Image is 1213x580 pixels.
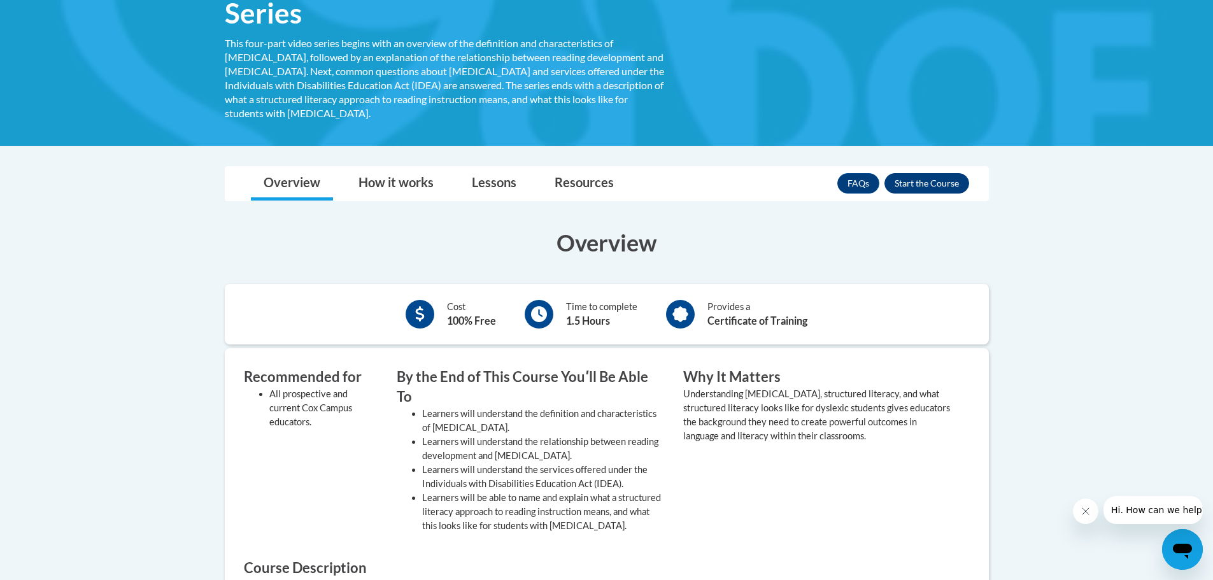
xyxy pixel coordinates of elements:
[566,300,637,329] div: Time to complete
[542,167,627,201] a: Resources
[1162,529,1203,570] iframe: Button to launch messaging window
[837,173,879,194] a: FAQs
[566,315,610,327] b: 1.5 Hours
[884,173,969,194] button: Enroll
[8,9,103,19] span: Hi. How can we help?
[447,315,496,327] b: 100% Free
[225,36,664,120] div: This four-part video series begins with an overview of the definition and characteristics of [MED...
[683,367,951,387] h3: Why It Matters
[1073,499,1098,524] iframe: Close message
[225,227,989,258] h3: Overview
[707,315,807,327] b: Certificate of Training
[244,558,970,578] h3: Course Description
[683,388,950,441] value: Understanding [MEDICAL_DATA], structured literacy, and what structured literacy looks like for dy...
[251,167,333,201] a: Overview
[397,367,664,407] h3: By the End of This Course Youʹll Be Able To
[447,300,496,329] div: Cost
[422,435,664,463] li: Learners will understand the relationship between reading development and [MEDICAL_DATA].
[422,491,664,533] li: Learners will be able to name and explain what a structured literacy approach to reading instruct...
[459,167,529,201] a: Lessons
[422,407,664,435] li: Learners will understand the definition and characteristics of [MEDICAL_DATA].
[1103,496,1203,524] iframe: Message from company
[707,300,807,329] div: Provides a
[422,463,664,491] li: Learners will understand the services offered under the Individuals with Disabilities Education A...
[244,367,378,387] h3: Recommended for
[346,167,446,201] a: How it works
[269,387,378,429] li: All prospective and current Cox Campus educators.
